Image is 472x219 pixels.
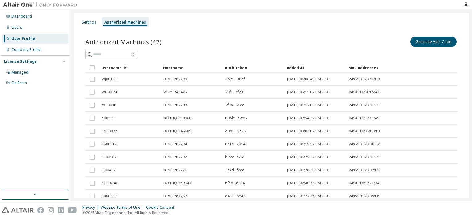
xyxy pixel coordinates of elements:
[82,205,101,210] div: Privacy
[11,25,22,30] div: Users
[225,77,245,82] span: 2b71...38bf
[102,116,115,121] span: tj00205
[102,103,116,108] span: tp00038
[163,168,187,173] span: BLAH-287271
[287,90,330,95] span: [DATE] 05:11:07 PM UTC
[2,207,34,213] img: altair_logo.svg
[102,90,118,95] span: WB00158
[146,205,178,210] div: Cookie Consent
[287,194,330,199] span: [DATE] 01:27:26 PM UTC
[287,63,343,73] div: Added At
[287,155,330,160] span: [DATE] 06:25:22 PM UTC
[68,207,77,213] img: youtube.svg
[4,59,37,64] div: License Settings
[349,116,379,121] span: 04:7C:16:F7:CE:49
[349,155,380,160] span: 24:6A:0E:79:B0:05
[225,168,245,173] span: 2c4d...f2ed
[349,90,379,95] span: 04:7C:16:96:F5:43
[82,20,96,25] div: Settings
[349,194,379,199] span: 24:6A:0E:79:99:06
[225,181,245,186] span: 6f5d...82a4
[48,207,54,213] img: instagram.svg
[11,14,32,19] div: Dashboard
[225,63,282,73] div: Auth Token
[287,129,330,134] span: [DATE] 03:02:02 PM UTC
[102,77,117,82] span: WJ00135
[101,63,158,73] div: Username
[163,103,187,108] span: BLAH-287298
[163,116,191,121] span: BOTHQ-259968
[11,80,27,85] div: On Prem
[102,142,117,147] span: SS00312
[163,142,187,147] span: BLAH-287294
[349,142,380,147] span: 24:6A:0E:79:9B:67
[349,77,380,82] span: 24:6A:0E:79:AF:D8
[410,36,457,47] button: Generate Auth Code
[101,205,146,210] div: Website Terms of Use
[82,210,178,215] p: © 2025 Altair Engineering, Inc. All Rights Reserved.
[3,2,80,8] img: Altair One
[102,129,117,134] span: TA00082
[287,168,330,173] span: [DATE] 01:26:25 PM UTC
[349,181,379,186] span: 04:7C:16:F7:CE:34
[225,103,244,108] span: 7f7a...5eec
[225,90,243,95] span: 79f1...cf23
[349,103,379,108] span: 24:6A:0E:79:B0:0E
[287,116,330,121] span: [DATE] 07:54:22 PM UTC
[287,103,330,108] span: [DATE] 01:17:08 PM UTC
[102,194,117,199] span: sa00337
[163,194,187,199] span: BLAH-287287
[349,129,380,134] span: 04:7C:16:97:0D:F3
[11,36,35,41] div: User Profile
[287,142,330,147] span: [DATE] 06:15:12 PM UTC
[349,168,379,173] span: 24:6A:0E:79:97:F6
[58,207,64,213] img: linkedin.svg
[225,155,245,160] span: b72c...c76e
[11,70,28,75] div: Managed
[225,142,245,147] span: 8e1e...2014
[102,155,116,160] span: SL00162
[287,181,330,186] span: [DATE] 02:40:38 PM UTC
[11,47,41,52] div: Company Profile
[163,181,191,186] span: BOTHQ-259947
[225,116,247,121] span: 89bb...d2b8
[163,63,220,73] div: Hostname
[163,77,187,82] span: BLAH-287299
[163,155,187,160] span: BLAH-287292
[102,181,117,186] span: SC00238
[348,63,390,73] div: MAC Addresses
[287,77,330,82] span: [DATE] 06:06:45 PM UTC
[225,129,246,134] span: d3b5...5c78
[225,194,245,199] span: 8431...6e42
[163,90,187,95] span: WHM-248475
[163,129,191,134] span: BOTHQ-248609
[104,20,146,25] div: Authorized Machines
[85,37,162,46] span: Authorized Machines (42)
[102,168,116,173] span: SJ00412
[37,207,44,213] img: facebook.svg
